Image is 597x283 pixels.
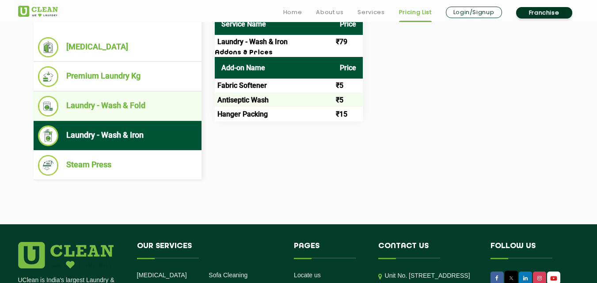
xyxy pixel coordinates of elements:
th: Service Name [215,13,333,35]
img: logo.png [18,242,114,268]
a: [MEDICAL_DATA] [137,272,187,279]
h4: Pages [294,242,365,259]
td: Antiseptic Wash [215,93,333,107]
td: Fabric Softener [215,79,333,93]
a: Login/Signup [446,7,502,18]
td: Laundry - Wash & Iron [215,35,333,49]
h4: Contact us [378,242,477,259]
h4: Follow us [491,242,568,259]
li: Steam Press [38,155,197,176]
td: Hanger Packing [215,107,333,121]
img: Laundry - Wash & Iron [38,125,59,146]
p: Unit No. [STREET_ADDRESS] [385,271,477,281]
a: Services [357,7,384,18]
th: Add-on Name [215,57,333,79]
a: Franchise [516,7,572,19]
li: Laundry - Wash & Fold [38,96,197,117]
img: UClean Laundry and Dry Cleaning [18,6,58,17]
a: About us [316,7,343,18]
img: Laundry - Wash & Fold [38,96,59,117]
td: ₹5 [333,79,363,93]
h4: Our Services [137,242,281,259]
th: Price [333,57,363,79]
li: Laundry - Wash & Iron [38,125,197,146]
td: ₹5 [333,93,363,107]
a: Home [283,7,302,18]
img: Steam Press [38,155,59,176]
img: Dry Cleaning [38,37,59,57]
th: Price [333,13,363,35]
h3: Addons & Prices [215,49,363,57]
a: Pricing List [399,7,432,18]
img: Premium Laundry Kg [38,66,59,87]
li: Premium Laundry Kg [38,66,197,87]
td: ₹79 [333,35,363,49]
img: UClean Laundry and Dry Cleaning [548,274,559,283]
td: ₹15 [333,107,363,121]
a: Sofa Cleaning [209,272,247,279]
a: Locate us [294,272,321,279]
li: [MEDICAL_DATA] [38,37,197,57]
